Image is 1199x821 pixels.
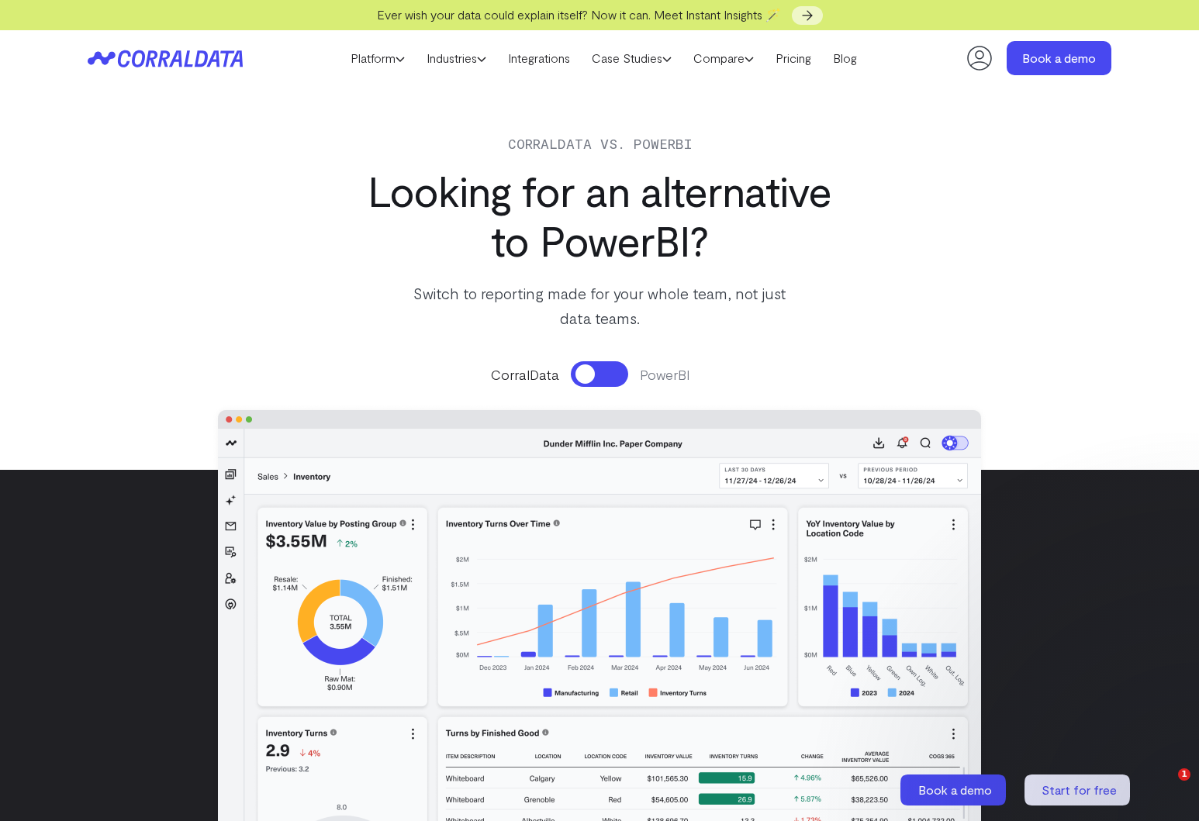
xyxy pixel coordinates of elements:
span: Book a demo [918,782,992,797]
a: Case Studies [581,47,682,70]
a: Platform [340,47,416,70]
a: Compare [682,47,765,70]
a: Industries [416,47,497,70]
span: Start for free [1042,782,1117,797]
a: Book a demo [900,774,1009,805]
span: CorralData [466,364,559,385]
span: 1 [1178,768,1190,781]
p: Corraldata vs. PowerBI [348,133,851,154]
h1: Looking for an alternative to PowerBI? [348,166,851,265]
a: Pricing [765,47,822,70]
span: PowerBI [640,364,733,385]
iframe: Intercom live chat [1146,768,1183,805]
a: Book a demo [1007,41,1111,75]
a: Integrations [497,47,581,70]
a: Blog [822,47,868,70]
a: Start for free [1025,774,1133,805]
p: Switch to reporting made for your whole team, not just data teams. [403,281,796,330]
span: Ever wish your data could explain itself? Now it can. Meet Instant Insights 🪄 [377,7,781,22]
